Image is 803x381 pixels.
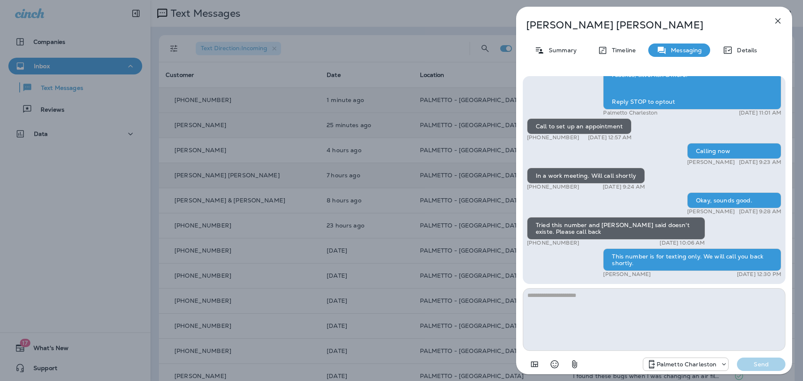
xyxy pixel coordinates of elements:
p: [PHONE_NUMBER] [527,184,579,190]
p: [DATE] 12:30 PM [737,271,781,278]
button: Select an emoji [546,356,563,373]
div: Palmetto Ext.: Reply now to keep your home safe from pests with Quarterly Pest Control! Targeting... [603,54,781,110]
p: Palmetto Charleston [603,110,657,116]
p: [DATE] 9:24 AM [603,184,645,190]
p: [PHONE_NUMBER] [527,240,579,246]
div: Calling now [687,143,781,159]
p: [DATE] 9:23 AM [739,159,781,166]
div: Tried this number and [PERSON_NAME] said doesn't existe. Please call back [527,217,705,240]
p: Details [733,47,757,54]
div: +1 (843) 277-8322 [643,359,729,369]
p: [PERSON_NAME] [PERSON_NAME] [526,19,754,31]
p: [PERSON_NAME] [603,271,651,278]
div: Okay, sounds good. [687,192,781,208]
p: [DATE] 10:06 AM [660,240,705,246]
div: This number is for texting only. We will call you back shortly. [603,248,781,271]
p: [DATE] 9:28 AM [739,208,781,215]
button: Add in a premade template [526,356,543,373]
p: [PERSON_NAME] [687,159,735,166]
p: [PHONE_NUMBER] [527,134,579,141]
div: Call to set up an appointment [527,118,632,134]
p: Messaging [667,47,702,54]
div: In a work meeting. Will call shortly [527,168,645,184]
p: Summary [545,47,577,54]
p: Timeline [608,47,636,54]
p: [DATE] 12:57 AM [588,134,632,141]
p: [DATE] 11:01 AM [739,110,781,116]
p: Palmetto Charleston [657,361,717,368]
p: [PERSON_NAME] [687,208,735,215]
